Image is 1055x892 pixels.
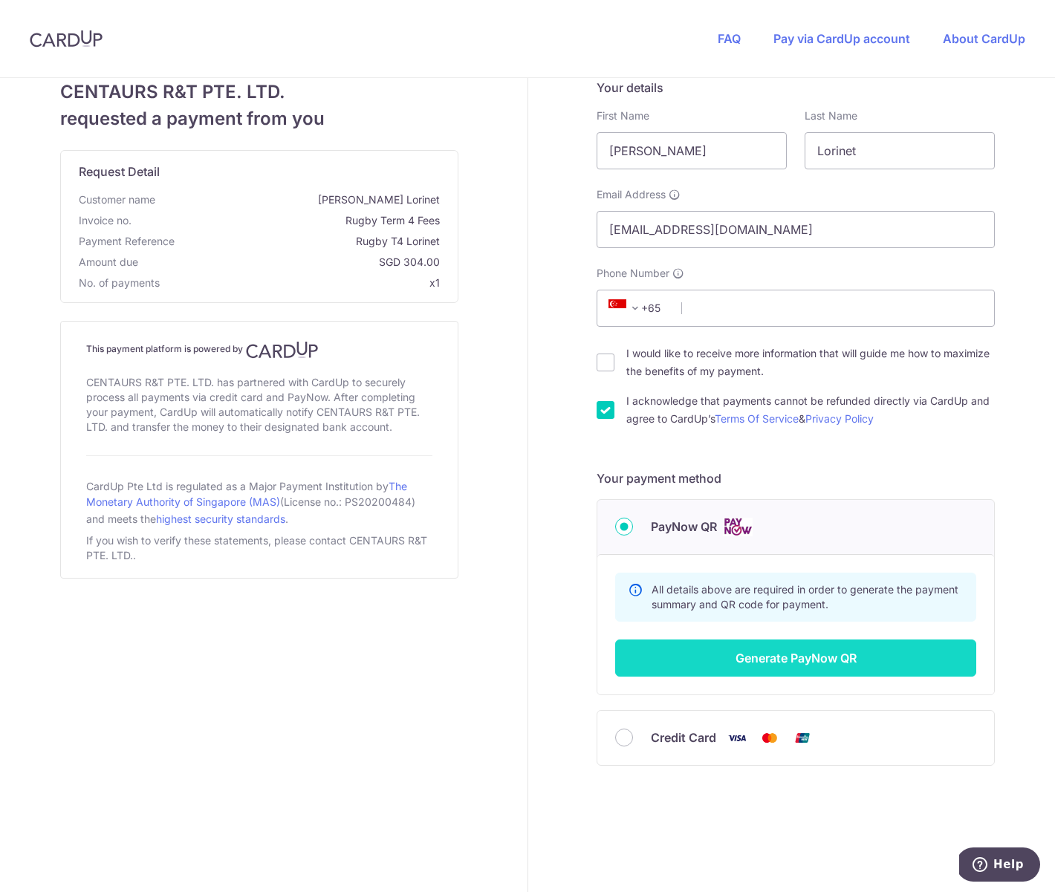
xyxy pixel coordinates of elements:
span: +65 [608,299,644,317]
a: Terms Of Service [715,412,799,425]
span: No. of payments [79,276,160,290]
h4: This payment platform is powered by [86,341,432,359]
div: PayNow QR Cards logo [615,518,976,536]
label: I acknowledge that payments cannot be refunded directly via CardUp and agree to CardUp’s & [626,392,995,428]
img: Union Pay [788,729,817,747]
img: Mastercard [755,729,785,747]
label: Last Name [805,108,857,123]
input: Last name [805,132,995,169]
span: Amount due [79,255,138,270]
h5: Your payment method [597,469,995,487]
span: x1 [429,276,440,289]
input: First name [597,132,787,169]
span: All details above are required in order to generate the payment summary and QR code for payment. [652,583,958,611]
iframe: Opens a widget where you can find more information [959,847,1040,885]
img: CardUp [246,341,319,359]
div: CardUp Pte Ltd is regulated as a Major Payment Institution by (License no.: PS20200484) and meets... [86,474,432,530]
span: [PERSON_NAME] Lorinet [161,192,440,207]
img: CardUp [30,30,103,48]
a: Privacy Policy [805,412,874,425]
label: First Name [597,108,649,123]
label: I would like to receive more information that will guide me how to maximize the benefits of my pa... [626,345,995,380]
h5: Your details [597,79,995,97]
span: Rugby T4 Lorinet [181,234,440,249]
span: CENTAURS R&T PTE. LTD. [60,79,458,105]
div: If you wish to verify these statements, please contact CENTAURS R&T PTE. LTD.. [86,530,432,566]
span: PayNow QR [651,518,717,535]
span: translation missing: en.request_detail [79,164,160,179]
div: CENTAURS R&T PTE. LTD. has partnered with CardUp to securely process all payments via credit card... [86,372,432,437]
span: Credit Card [651,729,716,746]
div: Credit Card Visa Mastercard Union Pay [615,729,976,747]
span: Invoice no. [79,213,132,228]
a: FAQ [718,31,741,46]
input: Email address [597,211,995,248]
span: Rugby Term 4 Fees [137,213,440,228]
a: highest security standards [156,512,285,525]
span: Email Address [597,187,666,202]
span: Customer name [79,192,155,207]
span: +65 [604,299,671,317]
span: Phone Number [597,266,669,281]
span: SGD 304.00 [144,255,440,270]
span: requested a payment from you [60,105,458,132]
span: translation missing: en.payment_reference [79,235,175,247]
img: Visa [722,729,752,747]
button: Generate PayNow QR [615,639,976,677]
a: About CardUp [943,31,1025,46]
img: Cards logo [723,518,753,536]
a: Pay via CardUp account [773,31,910,46]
